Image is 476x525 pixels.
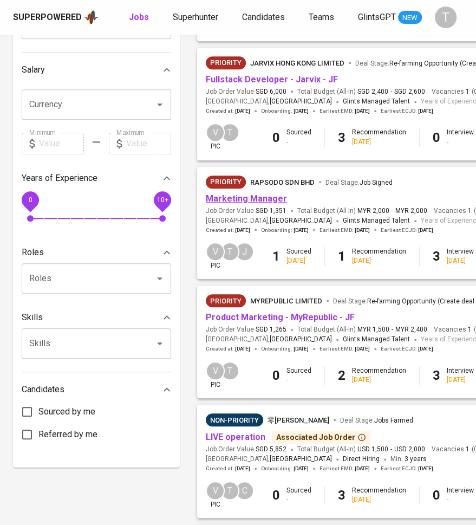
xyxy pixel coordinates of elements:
div: Recommendation [352,366,406,385]
div: Skills [22,307,171,328]
div: Interview [447,128,474,146]
span: SGD 1,265 [256,325,286,334]
span: Earliest ECJD : [381,345,433,353]
span: 1 [464,445,470,454]
button: Open [152,271,167,286]
div: J [235,242,254,261]
span: SGD 2,400 [357,87,388,96]
span: MYR 2,400 [395,325,427,334]
div: [DATE] [352,495,406,504]
a: GlintsGPT NEW [358,11,422,24]
span: Earliest EMD : [319,226,370,234]
span: Total Budget (All-In) [297,325,427,334]
span: 3 years [405,455,427,463]
div: T [220,242,239,261]
span: [DATE] [418,107,433,115]
span: 1 [466,325,472,334]
button: Open [152,336,167,351]
div: Hiring on Hold, On Hold for market research [206,413,263,426]
span: NEW [398,12,422,23]
span: SGD 5,852 [256,445,286,454]
span: [GEOGRAPHIC_DATA] [270,334,332,345]
span: Priority [206,57,246,68]
div: T [435,7,457,28]
span: [DATE] [355,465,370,472]
a: Marketing Manager [206,193,287,204]
span: Total Budget (All-In) [297,87,425,96]
span: - [390,87,392,96]
span: [DATE] [294,107,309,115]
b: 3 [433,249,440,264]
div: Superpowered [13,11,82,24]
span: [GEOGRAPHIC_DATA] , [206,334,332,345]
span: - [390,445,392,454]
a: LIVE operation [206,432,265,442]
b: Jobs [129,12,149,22]
span: [DATE] [418,226,433,234]
div: - [286,138,311,147]
span: Onboarding : [261,107,309,115]
b: 0 [272,368,280,383]
a: Superpoweredapp logo [13,9,99,25]
div: Recommendation [352,247,406,265]
b: 0 [272,130,280,145]
span: [DATE] [294,465,309,472]
div: V [206,242,225,261]
span: Earliest ECJD : [381,226,433,234]
span: 1 [464,87,470,96]
b: 0 [272,488,280,503]
div: [DATE] [352,256,406,265]
span: [DATE] [235,345,250,353]
b: 0 [433,488,440,503]
span: Glints Managed Talent [343,98,410,105]
span: Total Budget (All-In) [297,206,427,216]
span: Earliest ECJD : [381,107,433,115]
span: [DATE] [235,107,250,115]
span: Rapsodo Sdn Bhd [250,178,315,186]
span: Earliest ECJD : [381,465,433,472]
span: [DATE] [418,345,433,353]
span: [GEOGRAPHIC_DATA] , [206,96,332,107]
button: Open [152,97,167,112]
div: New Job received from Demand Team [206,56,246,69]
span: [GEOGRAPHIC_DATA] , [206,454,332,465]
span: [DATE] [294,345,309,353]
a: Fullstack Developer - Jarvix - JF [206,74,338,85]
span: 零[PERSON_NAME] [268,416,329,424]
span: [DATE] [355,226,370,234]
div: [DATE] [447,375,474,385]
span: Candidates [242,12,285,22]
span: 1 [466,206,472,216]
div: Sourced [286,486,311,504]
span: [DATE] [355,345,370,353]
span: Job Signed [360,179,393,186]
input: Value [126,133,171,154]
span: Jarvix Hong Kong Limited [250,59,344,67]
span: SGD 6,000 [256,87,286,96]
a: Superhunter [173,11,220,24]
span: [GEOGRAPHIC_DATA] [270,454,332,465]
span: Direct Hiring [343,455,380,463]
span: [DATE] [294,226,309,234]
span: Non-Priority [206,415,263,426]
div: pic [206,361,225,390]
div: V [206,123,225,142]
span: Created at : [206,226,250,234]
span: - [392,206,393,216]
span: [DATE] [418,465,433,472]
span: Sourced by me [38,405,95,418]
div: Interview [447,366,474,385]
div: T [220,123,239,142]
div: Salary [22,59,171,81]
span: Deal Stage : [340,417,413,424]
b: 2 [338,368,345,383]
span: Onboarding : [261,465,309,472]
span: Earliest EMD : [319,107,370,115]
p: Candidates [22,383,64,396]
div: pic [206,123,225,151]
span: GlintsGPT [358,12,396,22]
div: Recommendation [352,128,406,146]
span: Referred by me [38,428,97,441]
span: Job Order Value [206,445,286,454]
a: Product Marketing - MyRepublic - JF [206,312,355,322]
